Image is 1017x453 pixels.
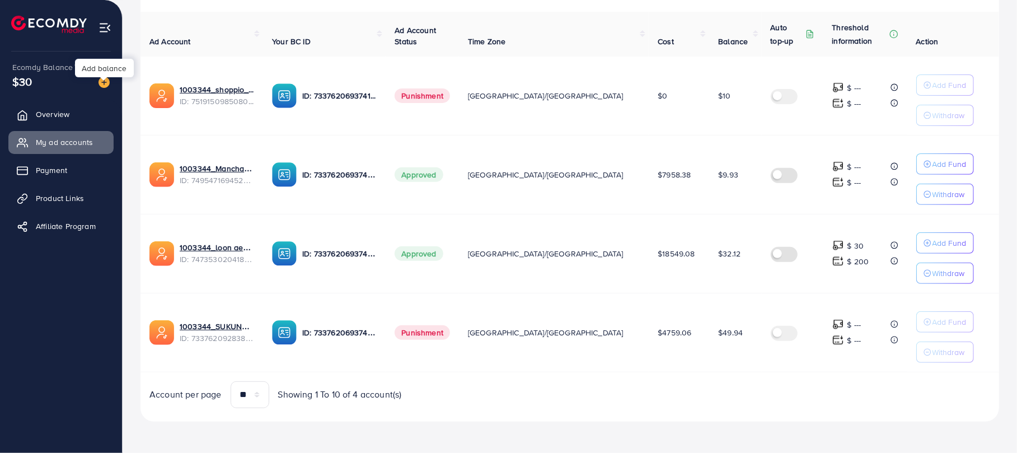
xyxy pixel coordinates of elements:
[832,21,887,48] p: Threshold information
[36,109,69,120] span: Overview
[12,73,32,90] span: $30
[832,334,844,346] img: top-up amount
[180,163,254,186] div: <span class='underline'>1003344_Manchaster_1745175503024</span></br>7495471694526988304
[149,162,174,187] img: ic-ads-acc.e4c84228.svg
[468,169,624,180] span: [GEOGRAPHIC_DATA]/[GEOGRAPHIC_DATA]
[718,169,738,180] span: $9.93
[395,325,450,340] span: Punishment
[658,327,691,338] span: $4759.06
[771,21,803,48] p: Auto top-up
[302,89,377,102] p: ID: 7337620693741338625
[718,90,730,101] span: $10
[847,255,869,268] p: $ 200
[932,109,965,122] p: Withdraw
[847,97,861,110] p: $ ---
[916,184,974,205] button: Withdraw
[180,84,254,107] div: <span class='underline'>1003344_shoppio_1750688962312</span></br>7519150985080684551
[847,318,861,331] p: $ ---
[278,388,402,401] span: Showing 1 To 10 of 4 account(s)
[658,90,667,101] span: $0
[8,159,114,181] a: Payment
[180,321,254,332] a: 1003344_SUKUNAT_1708423019062
[932,157,967,171] p: Add Fund
[272,83,297,108] img: ic-ba-acc.ded83a64.svg
[302,247,377,260] p: ID: 7337620693741338625
[916,311,974,333] button: Add Fund
[932,267,965,280] p: Withdraw
[468,327,624,338] span: [GEOGRAPHIC_DATA]/[GEOGRAPHIC_DATA]
[75,59,134,77] div: Add balance
[718,248,741,259] span: $32.12
[832,319,844,330] img: top-up amount
[969,403,1009,445] iframe: Chat
[36,137,93,148] span: My ad accounts
[12,62,73,73] span: Ecomdy Balance
[395,167,443,182] span: Approved
[468,90,624,101] span: [GEOGRAPHIC_DATA]/[GEOGRAPHIC_DATA]
[99,77,110,88] img: image
[180,242,254,265] div: <span class='underline'>1003344_loon ae_1740066863007</span></br>7473530204183674896
[718,36,748,47] span: Balance
[832,176,844,188] img: top-up amount
[847,176,861,189] p: $ ---
[468,36,505,47] span: Time Zone
[658,169,691,180] span: $7958.38
[302,326,377,339] p: ID: 7337620693741338625
[847,160,861,174] p: $ ---
[149,36,191,47] span: Ad Account
[916,232,974,254] button: Add Fund
[916,153,974,175] button: Add Fund
[832,161,844,172] img: top-up amount
[395,246,443,261] span: Approved
[149,320,174,345] img: ic-ads-acc.e4c84228.svg
[11,16,87,33] img: logo
[718,327,743,338] span: $49.94
[149,241,174,266] img: ic-ads-acc.e4c84228.svg
[832,255,844,267] img: top-up amount
[395,88,450,103] span: Punishment
[36,165,67,176] span: Payment
[916,263,974,284] button: Withdraw
[149,83,174,108] img: ic-ads-acc.e4c84228.svg
[916,74,974,96] button: Add Fund
[847,81,861,95] p: $ ---
[36,193,84,204] span: Product Links
[149,388,222,401] span: Account per page
[468,248,624,259] span: [GEOGRAPHIC_DATA]/[GEOGRAPHIC_DATA]
[99,21,111,34] img: menu
[916,105,974,126] button: Withdraw
[272,162,297,187] img: ic-ba-acc.ded83a64.svg
[272,36,311,47] span: Your BC ID
[916,36,939,47] span: Action
[832,82,844,94] img: top-up amount
[180,84,254,95] a: 1003344_shoppio_1750688962312
[180,242,254,253] a: 1003344_loon ae_1740066863007
[832,240,844,251] img: top-up amount
[932,315,967,329] p: Add Fund
[8,187,114,209] a: Product Links
[916,342,974,363] button: Withdraw
[180,321,254,344] div: <span class='underline'>1003344_SUKUNAT_1708423019062</span></br>7337620928383565826
[180,333,254,344] span: ID: 7337620928383565826
[302,168,377,181] p: ID: 7337620693741338625
[180,175,254,186] span: ID: 7495471694526988304
[8,103,114,125] a: Overview
[932,188,965,201] p: Withdraw
[8,215,114,237] a: Affiliate Program
[847,334,861,347] p: $ ---
[658,36,674,47] span: Cost
[180,163,254,174] a: 1003344_Manchaster_1745175503024
[395,25,436,47] span: Ad Account Status
[272,320,297,345] img: ic-ba-acc.ded83a64.svg
[272,241,297,266] img: ic-ba-acc.ded83a64.svg
[180,254,254,265] span: ID: 7473530204183674896
[180,96,254,107] span: ID: 7519150985080684551
[36,221,96,232] span: Affiliate Program
[932,345,965,359] p: Withdraw
[932,236,967,250] p: Add Fund
[847,239,864,253] p: $ 30
[658,248,695,259] span: $18549.08
[832,97,844,109] img: top-up amount
[932,78,967,92] p: Add Fund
